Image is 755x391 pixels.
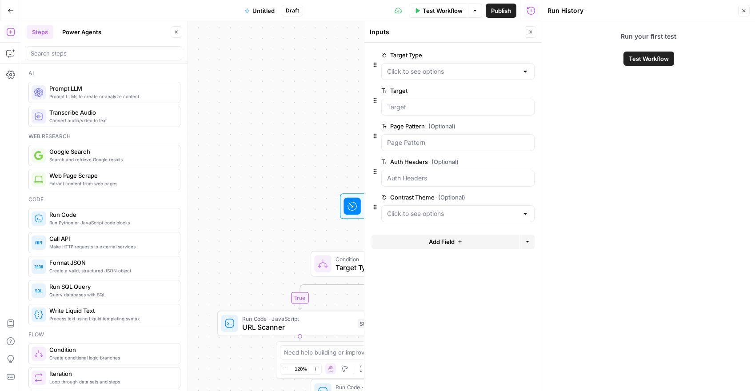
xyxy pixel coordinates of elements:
[387,209,518,218] input: Click to see options
[387,103,529,112] input: Target
[491,6,511,15] span: Publish
[242,322,353,332] span: URL Scanner
[623,52,674,66] button: Test Workflow
[49,282,173,291] span: Run SQL Query
[239,4,280,18] button: Untitled
[49,258,173,267] span: Format JSON
[295,365,307,372] span: 120%
[49,306,173,315] span: Write Liquid Text
[387,174,529,183] input: Auth Headers
[49,315,173,322] span: Process text using Liquid templating syntax
[57,25,107,39] button: Power Agents
[629,54,669,63] span: Test Workflow
[381,51,484,60] label: Target Type
[49,84,173,93] span: Prompt LLM
[28,195,180,203] div: Code
[49,108,173,117] span: Transcribe Audio
[336,255,447,263] span: Condition
[286,7,299,15] span: Draft
[423,6,463,15] span: Test Workflow
[49,234,173,243] span: Call API
[431,157,459,166] span: (Optional)
[49,180,173,187] span: Extract content from web pages
[49,117,173,124] span: Convert audio/video to text
[28,331,180,339] div: Flow
[217,311,383,336] div: Run Code · JavaScriptURL ScannerStep 2
[336,383,446,391] span: Run Code · JavaScript
[428,122,455,131] span: (Optional)
[242,315,353,323] span: Run Code · JavaScript
[298,276,393,309] g: Edge from step_1 to step_2
[49,156,173,163] span: Search and retrieve Google results
[336,262,447,273] span: Target Type Router
[49,147,173,156] span: Google Search
[49,219,173,226] span: Run Python or JavaScript code blocks
[311,251,476,277] div: ConditionTarget Type RouterStep 1
[49,378,173,385] span: Loop through data sets and steps
[49,354,173,361] span: Create conditional logic branches
[49,171,173,180] span: Web Page Scrape
[381,193,484,202] label: Contrast Theme
[387,138,529,147] input: Page Pattern
[252,6,275,15] span: Untitled
[387,67,518,76] input: Click to see options
[610,21,687,52] span: Run your first test
[358,319,378,328] div: Step 2
[49,369,173,378] span: Iteration
[429,237,455,246] span: Add Field
[49,210,173,219] span: Run Code
[370,28,522,36] div: Inputs
[381,157,484,166] label: Auth Headers
[381,122,484,131] label: Page Pattern
[31,49,178,58] input: Search steps
[438,193,465,202] span: (Optional)
[49,345,173,354] span: Condition
[28,132,180,140] div: Web research
[49,93,173,100] span: Prompt LLMs to create or analyze content
[49,267,173,274] span: Create a valid, structured JSON object
[409,4,468,18] button: Test Workflow
[372,235,519,249] button: Add Field
[49,291,173,298] span: Query databases with SQL
[49,243,173,250] span: Make HTTP requests to external services
[381,86,484,95] label: Target
[28,69,180,77] div: Ai
[27,25,53,39] button: Steps
[486,4,516,18] button: Publish
[311,193,476,219] div: WorkflowSet InputsInputs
